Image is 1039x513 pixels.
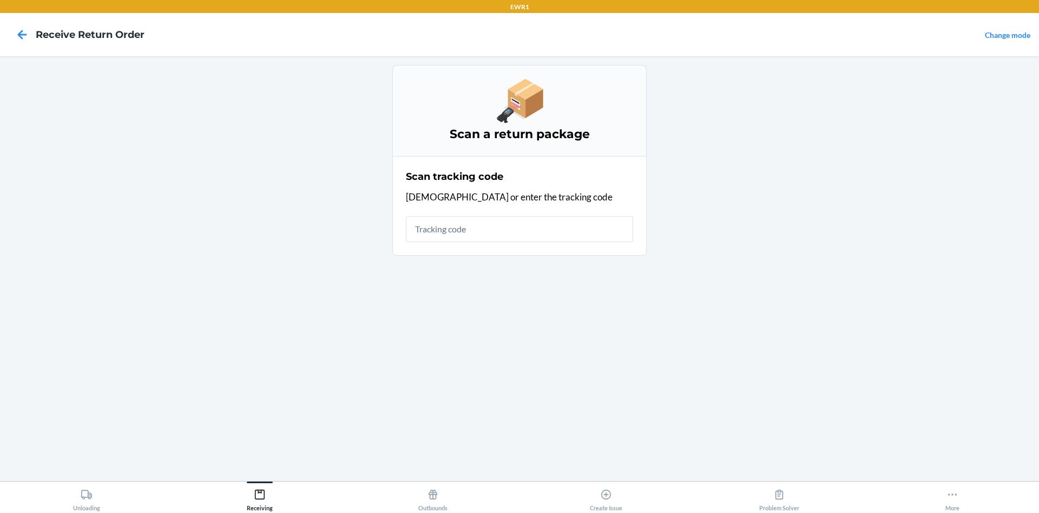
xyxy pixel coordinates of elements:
[510,2,529,12] p: EWR1
[173,482,346,511] button: Receiving
[406,170,503,184] h2: Scan tracking code
[945,484,959,511] div: More
[406,190,633,204] p: [DEMOGRAPHIC_DATA] or enter the tracking code
[406,126,633,143] h3: Scan a return package
[247,484,273,511] div: Receiving
[406,216,633,242] input: Tracking code
[346,482,519,511] button: Outbounds
[519,482,693,511] button: Create Issue
[759,484,799,511] div: Problem Solver
[693,482,866,511] button: Problem Solver
[866,482,1039,511] button: More
[418,484,448,511] div: Outbounds
[590,484,622,511] div: Create Issue
[36,28,144,42] h4: Receive Return Order
[985,30,1030,40] a: Change mode
[73,484,100,511] div: Unloading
